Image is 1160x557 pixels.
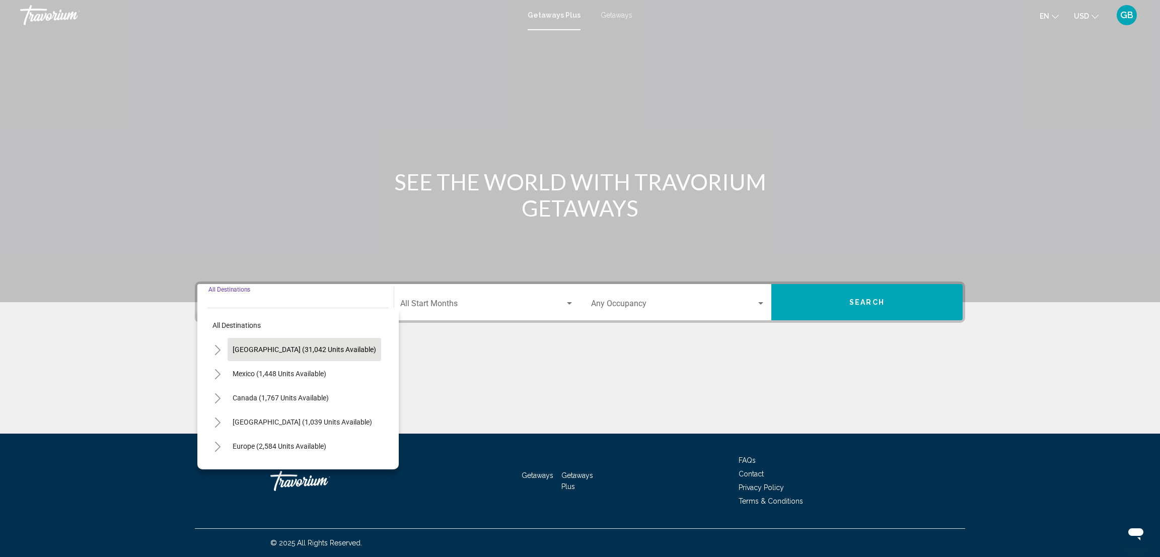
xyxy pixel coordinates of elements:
[601,11,632,19] a: Getaways
[1074,9,1099,23] button: Change currency
[1120,517,1152,549] iframe: Кнопка запуска окна обмена сообщениями
[20,5,518,25] a: Travorium
[528,11,581,19] a: Getaways Plus
[228,386,334,409] button: Canada (1,767 units available)
[228,410,377,434] button: [GEOGRAPHIC_DATA] (1,039 units available)
[233,345,376,354] span: [GEOGRAPHIC_DATA] (31,042 units available)
[233,418,372,426] span: [GEOGRAPHIC_DATA] (1,039 units available)
[1040,12,1049,20] span: en
[739,497,803,505] a: Terms & Conditions
[391,169,769,221] h1: SEE THE WORLD WITH TRAVORIUM GETAWAYS
[228,362,331,385] button: Mexico (1,448 units available)
[233,442,326,450] span: Europe (2,584 units available)
[207,412,228,432] button: Toggle Caribbean & Atlantic Islands (1,039 units available)
[522,471,553,479] a: Getaways
[739,483,784,492] a: Privacy Policy
[212,321,261,329] span: All destinations
[197,284,963,320] div: Search widget
[207,364,228,384] button: Toggle Mexico (1,448 units available)
[207,388,228,408] button: Toggle Canada (1,767 units available)
[207,460,228,480] button: Toggle Australia (218 units available)
[739,470,764,478] a: Contact
[270,466,371,496] a: Travorium
[1074,12,1089,20] span: USD
[228,435,331,458] button: Europe (2,584 units available)
[233,394,329,402] span: Canada (1,767 units available)
[739,456,756,464] a: FAQs
[849,299,885,307] span: Search
[771,284,963,320] button: Search
[228,338,381,361] button: [GEOGRAPHIC_DATA] (31,042 units available)
[561,471,593,491] a: Getaways Plus
[207,314,389,337] button: All destinations
[233,370,326,378] span: Mexico (1,448 units available)
[207,339,228,360] button: Toggle United States (31,042 units available)
[228,459,372,482] button: [GEOGRAPHIC_DATA] (218 units available)
[1120,10,1133,20] span: GB
[270,539,362,547] span: © 2025 All Rights Reserved.
[207,436,228,456] button: Toggle Europe (2,584 units available)
[1114,5,1140,26] button: User Menu
[1040,9,1059,23] button: Change language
